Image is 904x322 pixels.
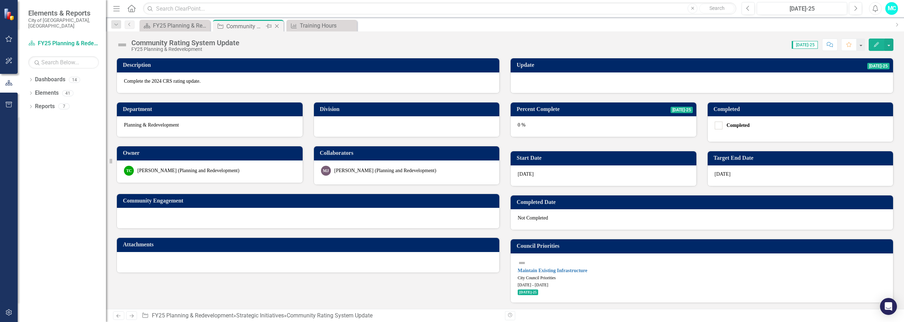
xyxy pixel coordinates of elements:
a: FY25 Planning & Redevelopment [152,312,233,319]
div: Completed [727,122,750,129]
button: Search [699,4,734,13]
small: City Council Priorities [518,275,556,280]
h3: Attachments [123,241,496,248]
div: [PERSON_NAME] (Planning and Redevelopment) [334,167,436,174]
button: [DATE]-25 [757,2,847,15]
h3: Council Priorities [517,243,890,249]
div: [DATE]-25 [759,5,845,13]
div: Open Intercom Messenger [880,298,897,315]
input: Search Below... [28,56,99,69]
a: Dashboards [35,76,65,84]
a: Strategic Initiatives [236,312,284,319]
a: Elements [35,89,59,97]
h3: Division [320,106,496,112]
img: ClearPoint Strategy [4,8,16,21]
div: Not Completed [511,209,893,230]
h3: Owner [123,150,299,156]
h3: Community Engagement [123,198,496,204]
h3: Percent Complete [517,106,633,112]
span: Elements & Reports [28,9,99,17]
h3: Update [517,62,682,68]
div: 41 [62,90,73,96]
small: City of [GEOGRAPHIC_DATA], [GEOGRAPHIC_DATA] [28,17,99,29]
div: Community Rating System Update [287,312,373,319]
span: [DATE]-25 [671,107,693,113]
h3: Collaborators [320,150,496,156]
span: [DATE]-25 [867,63,890,69]
h3: Description [123,62,496,68]
div: 0 % [511,116,696,137]
small: [DATE] - [DATE] [518,282,548,287]
span: Planning & Redevelopment [124,122,179,128]
div: FY25 Planning & Redevelopment - Strategic Plan [153,21,208,30]
a: Maintain Existing Infrastructure [518,268,587,273]
div: Community Rating System Update [131,39,239,47]
div: 7 [58,104,70,110]
h3: Target End Date [714,155,890,161]
input: Search ClearPoint... [143,2,736,15]
img: Not Defined [518,259,526,267]
a: Training Hours [288,21,355,30]
span: Search [709,5,725,11]
a: FY25 Planning & Redevelopment - Strategic Plan [141,21,208,30]
div: TC [124,166,134,176]
div: 14 [69,77,80,83]
span: [DATE] [518,171,534,177]
h3: Completed Date [517,199,890,205]
span: [DATE]-25 [518,289,538,295]
a: FY25 Planning & Redevelopment [28,40,99,48]
a: Reports [35,103,55,111]
img: Not Defined [117,39,128,51]
button: MC [885,2,898,15]
div: [PERSON_NAME] (Planning and Redevelopment) [137,167,239,174]
p: Complete the 2024 CRS rating update. [124,78,492,85]
span: [DATE]-25 [792,41,818,49]
div: » » [142,312,500,320]
h3: Start Date [517,155,693,161]
div: MJ [321,166,331,176]
div: Training Hours [300,21,355,30]
h3: Department [123,106,299,112]
span: [DATE] [715,171,731,177]
div: Community Rating System Update [226,22,264,31]
h3: Completed [714,106,890,112]
div: FY25 Planning & Redevelopment [131,47,239,52]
